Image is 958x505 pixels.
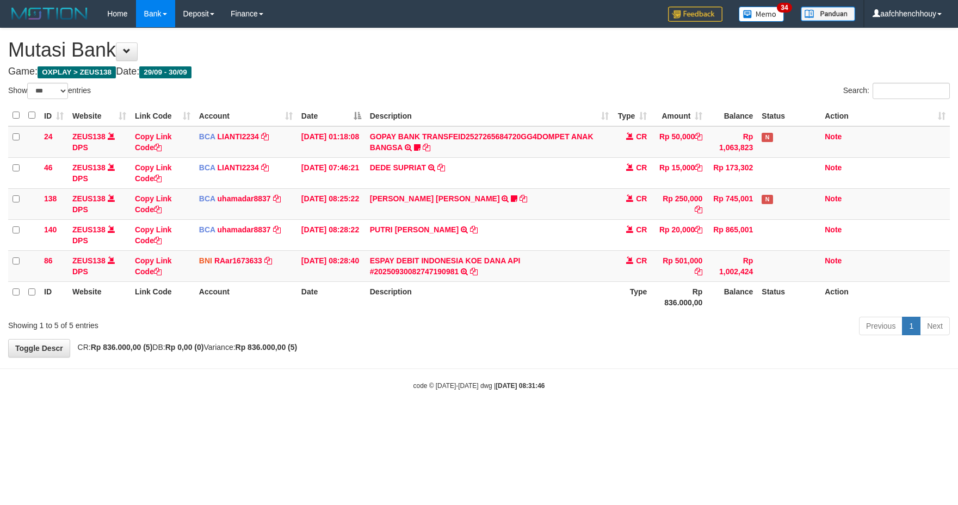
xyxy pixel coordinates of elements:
span: 138 [44,194,57,203]
span: 34 [777,3,792,13]
span: CR [636,256,647,265]
td: Rp 501,000 [651,250,707,281]
a: Copy Rp 50,000 to clipboard [695,132,702,141]
label: Show entries [8,83,91,99]
td: [DATE] 01:18:08 [297,126,366,158]
a: Copy RAar1673633 to clipboard [264,256,272,265]
span: Has Note [762,133,772,142]
a: ZEUS138 [72,256,106,265]
td: Rp 50,000 [651,126,707,158]
a: Note [825,132,842,141]
strong: Rp 836.000,00 (5) [236,343,298,352]
td: Rp 1,002,424 [707,250,757,281]
span: BCA [199,194,215,203]
a: Copy Link Code [135,256,172,276]
h1: Mutasi Bank [8,39,950,61]
span: BNI [199,256,212,265]
span: CR [636,163,647,172]
a: 1 [902,317,920,335]
th: Link Code: activate to sort column ascending [131,105,195,126]
td: [DATE] 07:46:21 [297,157,366,188]
th: Type [613,281,651,312]
a: uhamadar8837 [218,225,271,234]
th: Balance [707,105,757,126]
span: 24 [44,132,53,141]
th: Website: activate to sort column ascending [68,105,131,126]
th: Description: activate to sort column ascending [366,105,614,126]
a: [PERSON_NAME] [PERSON_NAME] [370,194,500,203]
div: Showing 1 to 5 of 5 entries [8,316,391,331]
img: MOTION_logo.png [8,5,91,22]
a: Note [825,194,842,203]
a: RAar1673633 [214,256,262,265]
td: Rp 250,000 [651,188,707,219]
th: Action [820,281,950,312]
span: 86 [44,256,53,265]
th: Type: activate to sort column ascending [613,105,651,126]
span: OXPLAY > ZEUS138 [38,66,116,78]
a: Copy uhamadar8837 to clipboard [273,225,281,234]
span: CR: DB: Variance: [72,343,298,352]
th: ID [40,281,68,312]
a: Copy uhamadar8837 to clipboard [273,194,281,203]
th: Account: activate to sort column ascending [195,105,297,126]
th: Date: activate to sort column descending [297,105,366,126]
span: BCA [199,225,215,234]
a: Copy PUTRI SARAH NURUL to clipboard [470,225,478,234]
a: ZEUS138 [72,194,106,203]
span: CR [636,194,647,203]
th: Rp 836.000,00 [651,281,707,312]
td: Rp 1,063,823 [707,126,757,158]
td: DPS [68,188,131,219]
a: Copy ESPAY DEBIT INDONESIA KOE DANA API #20250930082747190981 to clipboard [470,267,478,276]
a: DEDE SUPRIAT [370,163,426,172]
a: Note [825,225,842,234]
a: Copy Link Code [135,225,172,245]
a: Copy Link Code [135,163,172,183]
a: Copy LIANTI2234 to clipboard [261,163,269,172]
th: Status [757,281,820,312]
th: ID: activate to sort column ascending [40,105,68,126]
a: Copy LIANTI2234 to clipboard [261,132,269,141]
a: Note [825,256,842,265]
a: Previous [859,317,903,335]
td: Rp 15,000 [651,157,707,188]
th: Account [195,281,297,312]
h4: Game: Date: [8,66,950,77]
a: Copy Rp 250,000 to clipboard [695,205,702,214]
a: PUTRI [PERSON_NAME] [370,225,459,234]
span: BCA [199,163,215,172]
img: Feedback.jpg [668,7,722,22]
th: Balance [707,281,757,312]
img: Button%20Memo.svg [739,7,784,22]
span: 140 [44,225,57,234]
strong: Rp 0,00 (0) [165,343,204,352]
span: 46 [44,163,53,172]
select: Showentries [27,83,68,99]
a: Copy DEDE SUPRIAT to clipboard [437,163,445,172]
td: Rp 745,001 [707,188,757,219]
th: Description [366,281,614,312]
td: [DATE] 08:25:22 [297,188,366,219]
a: LIANTI2234 [218,132,259,141]
a: ZEUS138 [72,132,106,141]
td: Rp 865,001 [707,219,757,250]
th: Amount: activate to sort column ascending [651,105,707,126]
strong: Rp 836.000,00 (5) [91,343,153,352]
a: GOPAY BANK TRANSFEID2527265684720GG4DOMPET ANAK BANGSA [370,132,594,152]
th: Action: activate to sort column ascending [820,105,950,126]
span: BCA [199,132,215,141]
th: Link Code [131,281,195,312]
th: Status [757,105,820,126]
td: DPS [68,250,131,281]
td: Rp 20,000 [651,219,707,250]
input: Search: [873,83,950,99]
a: Copy Rp 20,000 to clipboard [695,225,702,234]
a: Toggle Descr [8,339,70,358]
label: Search: [843,83,950,99]
strong: [DATE] 08:31:46 [496,382,545,390]
a: Next [920,317,950,335]
td: Rp 173,302 [707,157,757,188]
a: ESPAY DEBIT INDONESIA KOE DANA API #20250930082747190981 [370,256,521,276]
a: Copy Rp 501,000 to clipboard [695,267,702,276]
